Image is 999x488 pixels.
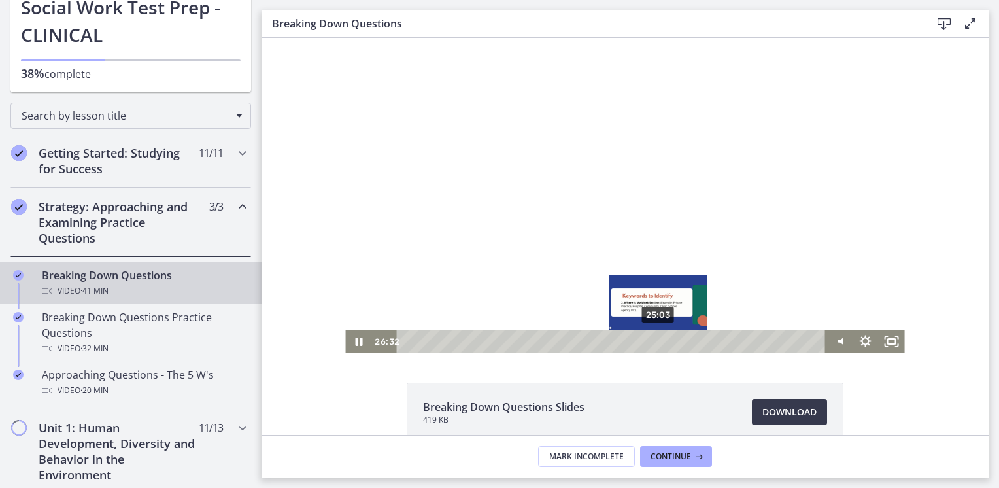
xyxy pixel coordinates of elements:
div: Video [42,283,246,299]
div: Video [42,341,246,357]
p: complete [21,65,241,82]
i: Completed [11,199,27,215]
h2: Strategy: Approaching and Examining Practice Questions [39,199,198,246]
button: Continue [640,446,712,467]
span: Download [762,404,817,420]
span: 38% [21,65,44,81]
h2: Unit 1: Human Development, Diversity and Behavior in the Environment [39,420,198,483]
i: Completed [11,145,27,161]
div: Video [42,383,246,398]
button: Mark Incomplete [538,446,635,467]
span: 11 / 13 [199,420,223,436]
span: Continue [651,451,691,462]
iframe: Video Lesson [262,38,989,353]
i: Completed [13,370,24,380]
i: Completed [13,270,24,281]
h3: Breaking Down Questions [272,16,910,31]
div: Approaching Questions - The 5 W's [42,367,246,398]
span: · 41 min [80,283,109,299]
button: Mute [565,292,591,315]
div: Breaking Down Questions [42,268,246,299]
div: Search by lesson title [10,103,251,129]
div: Breaking Down Questions Practice Questions [42,309,246,357]
span: Mark Incomplete [549,451,624,462]
span: 419 KB [423,415,584,425]
a: Download [752,399,827,425]
span: Breaking Down Questions Slides [423,399,584,415]
span: 3 / 3 [209,199,223,215]
span: · 32 min [80,341,109,357]
span: · 20 min [80,383,109,398]
span: 11 / 11 [199,145,223,161]
span: Search by lesson title [22,109,229,123]
button: Show settings menu [591,292,617,315]
i: Completed [13,312,24,322]
button: Fullscreen [617,292,643,315]
h2: Getting Started: Studying for Success [39,145,198,177]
